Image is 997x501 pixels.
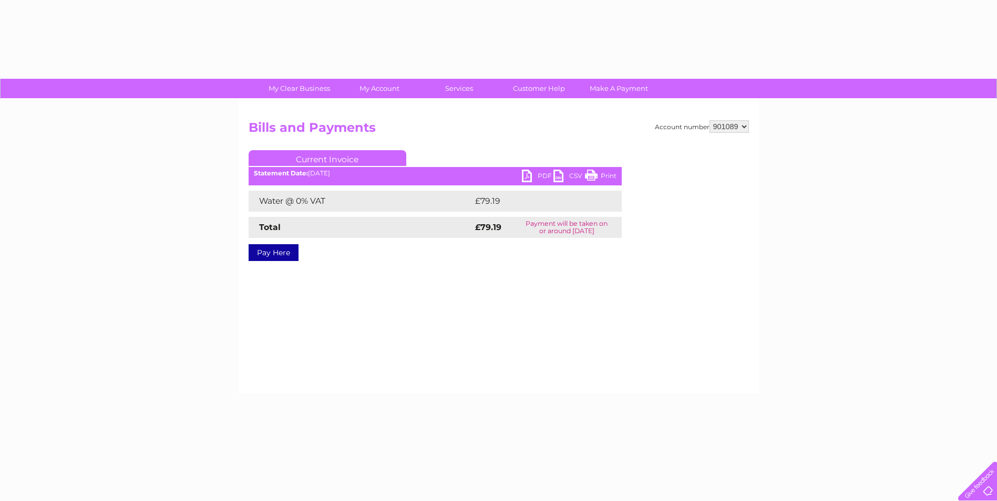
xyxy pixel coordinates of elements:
[259,222,281,232] strong: Total
[472,191,600,212] td: £79.19
[655,120,749,133] div: Account number
[336,79,423,98] a: My Account
[249,150,406,166] a: Current Invoice
[496,79,582,98] a: Customer Help
[512,217,622,238] td: Payment will be taken on or around [DATE]
[575,79,662,98] a: Make A Payment
[522,170,553,185] a: PDF
[249,244,299,261] a: Pay Here
[553,170,585,185] a: CSV
[585,170,616,185] a: Print
[249,170,622,177] div: [DATE]
[249,191,472,212] td: Water @ 0% VAT
[254,169,308,177] b: Statement Date:
[249,120,749,140] h2: Bills and Payments
[256,79,343,98] a: My Clear Business
[416,79,502,98] a: Services
[475,222,501,232] strong: £79.19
